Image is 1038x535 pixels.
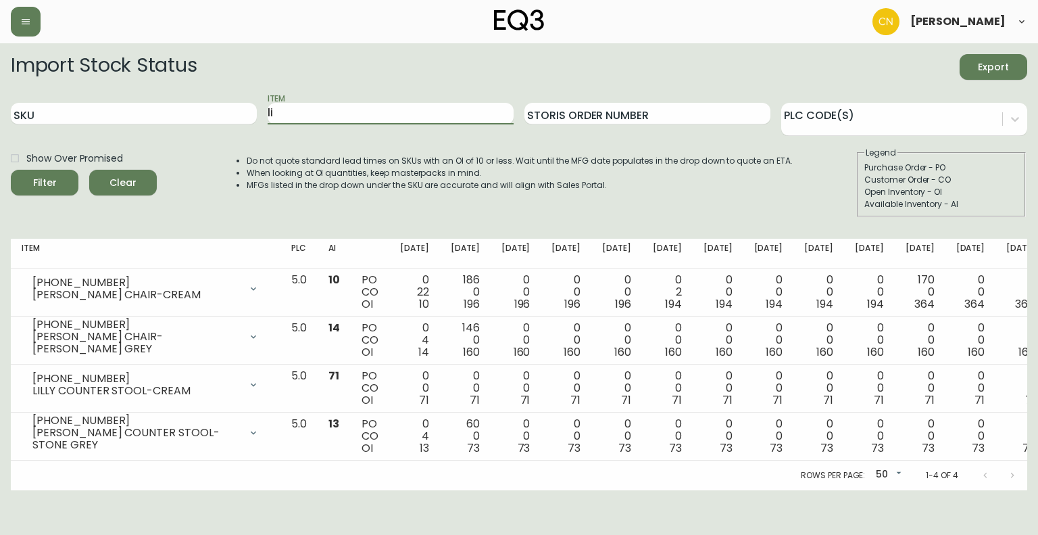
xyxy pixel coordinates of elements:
span: 71 [570,392,580,408]
div: 0 2 [653,274,682,310]
span: OI [362,296,373,312]
div: 0 0 [906,370,935,406]
div: 0 0 [906,418,935,455]
div: 186 0 [451,274,480,310]
div: 0 0 [906,322,935,358]
button: Export [960,54,1027,80]
div: [PHONE_NUMBER] [32,373,240,385]
div: [PHONE_NUMBER][PERSON_NAME] CHAIR-CREAM [22,274,270,304]
span: 160 [816,344,833,360]
th: [DATE] [541,239,591,269]
div: 0 0 [653,418,682,455]
div: 0 0 [754,370,783,406]
img: c84cfeac70e636aa0953565b6890594c [872,8,899,35]
div: 0 4 [400,418,429,455]
div: [PHONE_NUMBER][PERSON_NAME] COUNTER STOOL-STONE GREY [22,418,270,448]
li: Do not quote standard lead times on SKUs with an OI of 10 or less. Wait until the MFG date popula... [247,155,793,167]
div: PO CO [362,274,378,310]
span: 160 [968,344,985,360]
span: 73 [922,440,935,456]
div: 0 0 [653,322,682,358]
th: [DATE] [793,239,844,269]
span: 71 [1025,392,1035,408]
span: 10 [328,272,340,287]
span: OI [362,344,373,360]
th: [DATE] [895,239,945,269]
span: 160 [766,344,783,360]
td: 5.0 [280,413,318,461]
span: OI [362,440,373,456]
div: 0 0 [501,418,530,455]
span: 364 [914,296,935,312]
div: [PHONE_NUMBER] [32,319,240,331]
div: [PHONE_NUMBER]LILLY COUNTER STOOL-CREAM [22,370,270,400]
div: 0 22 [400,274,429,310]
div: 0 0 [804,370,833,406]
th: [DATE] [642,239,693,269]
span: 160 [665,344,682,360]
span: 71 [328,368,339,383]
div: 0 0 [855,370,884,406]
span: OI [362,392,373,408]
th: [DATE] [440,239,491,269]
div: 0 0 [1006,418,1035,455]
button: Clear [89,170,157,195]
div: 0 0 [804,274,833,310]
span: 71 [672,392,682,408]
div: 0 0 [855,274,884,310]
td: 5.0 [280,365,318,413]
td: 5.0 [280,317,318,365]
span: 73 [467,440,480,456]
span: 14 [328,320,340,335]
span: 73 [720,440,733,456]
span: 160 [716,344,733,360]
div: 0 0 [602,274,631,310]
th: PLC [280,239,318,269]
span: [PERSON_NAME] [910,16,1006,27]
div: 0 0 [551,370,580,406]
div: 0 0 [703,274,733,310]
span: 71 [772,392,783,408]
div: 0 0 [400,370,429,406]
div: [PERSON_NAME] CHAIR-[PERSON_NAME] GREY [32,331,240,355]
img: logo [494,9,544,31]
div: 0 0 [501,322,530,358]
span: 73 [871,440,884,456]
div: [PHONE_NUMBER][PERSON_NAME] CHAIR-[PERSON_NAME] GREY [22,322,270,352]
span: 71 [874,392,884,408]
div: 0 4 [400,322,429,358]
span: 194 [766,296,783,312]
span: 160 [918,344,935,360]
span: 73 [1022,440,1035,456]
div: 0 0 [754,322,783,358]
div: 0 0 [754,418,783,455]
li: When looking at OI quantities, keep masterpacks in mind. [247,167,793,179]
div: LILLY COUNTER STOOL-CREAM [32,385,240,397]
div: 60 0 [451,418,480,455]
span: Show Over Promised [26,152,123,166]
th: [DATE] [945,239,996,269]
div: [PERSON_NAME] COUNTER STOOL-STONE GREY [32,427,240,451]
span: 73 [518,440,530,456]
span: 364 [964,296,985,312]
div: 0 0 [451,370,480,406]
span: 160 [614,344,631,360]
div: PO CO [362,418,378,455]
div: Customer Order - CO [864,174,1018,186]
div: Open Inventory - OI [864,186,1018,198]
div: [PHONE_NUMBER] [32,415,240,427]
span: 71 [722,392,733,408]
span: Export [970,59,1016,76]
span: 71 [621,392,631,408]
th: [DATE] [844,239,895,269]
th: AI [318,239,351,269]
div: 0 0 [804,322,833,358]
div: 0 0 [501,274,530,310]
div: Filter [33,175,57,191]
div: 0 0 [551,274,580,310]
div: 0 0 [956,370,985,406]
div: 0 0 [956,322,985,358]
div: 146 0 [451,322,480,358]
div: 0 0 [703,322,733,358]
span: 71 [419,392,429,408]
